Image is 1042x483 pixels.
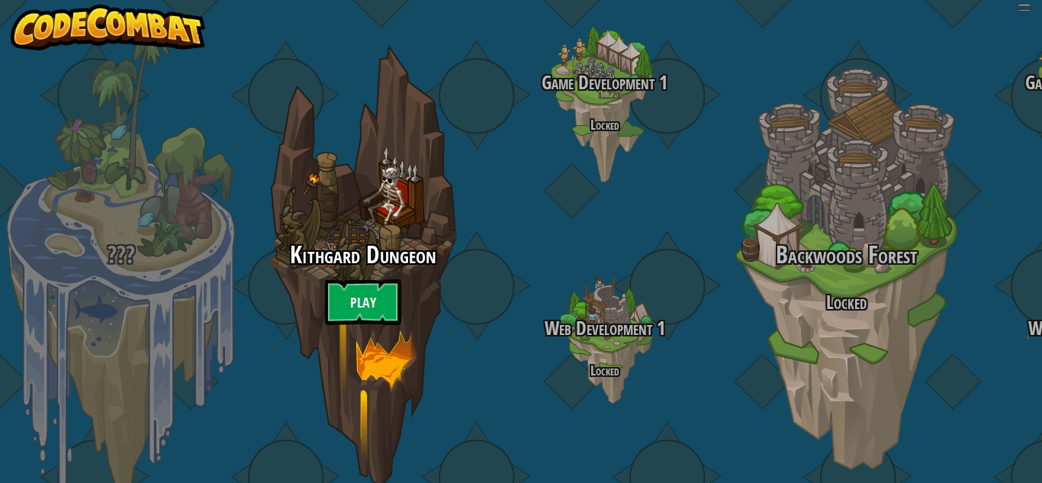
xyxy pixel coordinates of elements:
h4: Locked [484,118,725,132]
span: Web Development 1 [545,315,665,341]
span: Backwoods Forest [776,238,918,271]
span: Game Development 1 [542,69,667,95]
h3: Locked [725,292,967,313]
button: Adjust volume [1018,5,1031,11]
span: Kithgard Dungeon [290,238,436,271]
h4: Locked [484,363,725,378]
a: Play [325,279,401,325]
img: CodeCombat - Learn how to code by playing a game [11,5,206,50]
